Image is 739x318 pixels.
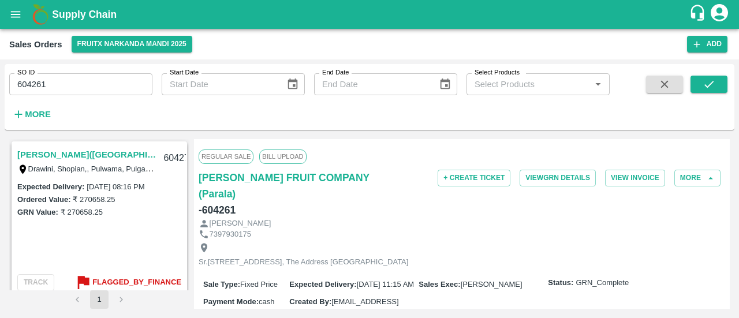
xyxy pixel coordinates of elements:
[289,280,356,289] label: Expected Delivery :
[2,1,29,28] button: open drawer
[475,68,520,77] label: Select Products
[289,297,331,306] label: Created By :
[9,73,152,95] input: Enter SO ID
[674,170,721,186] button: More
[162,73,277,95] input: Start Date
[17,68,35,77] label: SO ID
[434,73,456,95] button: Choose date
[419,280,460,289] label: Sales Exec :
[90,290,109,309] button: page 1
[548,278,573,289] label: Status:
[605,170,665,186] button: View Invoice
[25,110,51,119] strong: More
[92,276,181,289] b: Flagged_By_Finance
[17,208,58,216] label: GRN Value:
[259,149,306,163] span: Bill Upload
[73,195,115,204] label: ₹ 270658.25
[52,6,689,23] a: Supply Chain
[240,280,278,289] span: Fixed Price
[17,195,70,204] label: Ordered Value:
[9,37,62,52] div: Sales Orders
[52,9,117,20] b: Supply Chain
[170,68,199,77] label: Start Date
[17,147,156,162] a: [PERSON_NAME]([GEOGRAPHIC_DATA])
[87,182,144,191] label: [DATE] 08:16 PM
[61,208,103,216] label: ₹ 270658.25
[689,4,709,25] div: customer-support
[66,290,132,309] nav: pagination navigation
[314,73,430,95] input: End Date
[357,280,414,289] span: [DATE] 11:15 AM
[470,77,587,92] input: Select Products
[199,170,374,202] a: [PERSON_NAME] FRUIT COMPANY (Parala)
[17,182,84,191] label: Expected Delivery :
[74,273,181,292] button: Flagged_By_Finance
[199,257,408,268] p: Sr.[STREET_ADDRESS], The Address [GEOGRAPHIC_DATA]
[687,36,727,53] button: Add
[203,280,240,289] label: Sale Type :
[28,164,348,173] label: Drawini, Shopian,, Pulwama, Pulgaon, [GEOGRAPHIC_DATA], [GEOGRAPHIC_DATA], 192303
[576,278,629,289] span: GRN_Complete
[259,297,274,306] span: cash
[72,36,192,53] button: Select DC
[520,170,596,186] button: ViewGRN Details
[29,3,52,26] img: logo
[156,145,201,172] div: 604274
[322,68,349,77] label: End Date
[203,297,259,306] label: Payment Mode :
[282,73,304,95] button: Choose date
[709,2,730,27] div: account of current user
[9,104,54,124] button: More
[199,202,236,218] h6: - 604261
[461,280,522,289] span: [PERSON_NAME]
[438,170,510,186] button: + Create Ticket
[591,77,606,92] button: Open
[210,229,251,240] p: 7397930175
[199,149,253,163] span: Regular Sale
[210,218,271,229] p: [PERSON_NAME]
